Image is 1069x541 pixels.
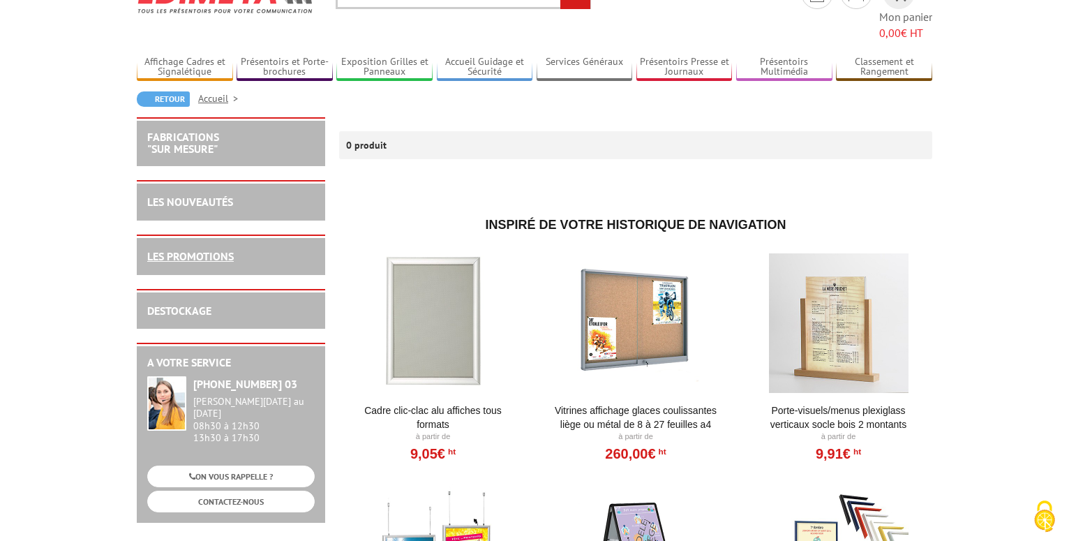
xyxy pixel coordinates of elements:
button: Cookies (fenêtre modale) [1020,494,1069,541]
a: CONTACTEZ-NOUS [147,491,315,512]
a: ON VOUS RAPPELLE ? [147,466,315,487]
img: Cookies (fenêtre modale) [1027,499,1062,534]
a: Accueil [198,92,244,105]
p: À partir de [347,431,519,443]
a: Présentoirs Multimédia [736,56,832,79]
a: 260,00€HT [605,450,666,458]
h2: A votre service [147,357,315,369]
p: À partir de [550,431,722,443]
a: Services Généraux [537,56,633,79]
div: 08h30 à 12h30 13h30 à 17h30 [193,396,315,444]
a: FABRICATIONS"Sur Mesure" [147,130,219,156]
div: [PERSON_NAME][DATE] au [DATE] [193,396,315,420]
span: Inspiré de votre historique de navigation [485,218,786,232]
span: Mon panier [879,9,932,41]
a: Présentoirs et Porte-brochures [237,56,333,79]
a: Porte-Visuels/Menus Plexiglass Verticaux Socle Bois 2 Montants [752,403,925,431]
sup: HT [851,447,861,457]
p: À partir de [752,431,925,443]
sup: HT [656,447,666,457]
a: Affichage Cadres et Signalétique [137,56,233,79]
a: 9,05€HT [410,450,456,458]
img: widget-service.jpg [147,376,186,431]
sup: HT [445,447,456,457]
a: Classement et Rangement [836,56,932,79]
a: Cadre Clic-Clac Alu affiches tous formats [347,403,519,431]
a: Vitrines affichage glaces coulissantes liège ou métal de 8 à 27 feuilles A4 [550,403,722,431]
a: LES NOUVEAUTÉS [147,195,233,209]
p: 0 produit [346,131,398,159]
a: 9,91€HT [816,450,861,458]
span: € HT [879,25,932,41]
a: Retour [137,91,190,107]
a: Exposition Grilles et Panneaux [336,56,433,79]
strong: [PHONE_NUMBER] 03 [193,377,297,391]
a: LES PROMOTIONS [147,249,234,263]
a: Présentoirs Presse et Journaux [636,56,733,79]
a: Accueil Guidage et Sécurité [437,56,533,79]
span: 0,00 [879,26,901,40]
a: DESTOCKAGE [147,304,211,318]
